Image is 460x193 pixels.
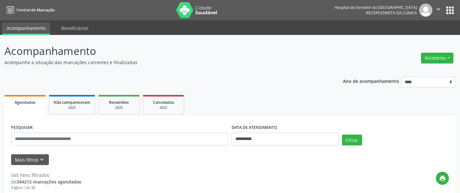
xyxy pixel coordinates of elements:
[4,43,320,59] p: Acompanhamento
[2,23,50,35] a: Acompanhamento
[109,100,129,105] span: Resolvidos
[11,172,81,178] div: 565 itens filtrados
[15,100,36,105] span: Agendados
[444,5,456,16] button: apps
[4,5,55,15] a: Central de Marcação
[54,105,90,110] div: 2025
[421,53,453,63] button: Relatórios
[38,156,45,163] i: keyboard_arrow_down
[103,105,135,110] div: 2025
[4,59,320,66] p: Acompanhe a situação das marcações correntes e finalizadas
[153,100,174,105] span: Cancelados
[436,172,449,185] button: print
[11,154,49,165] button: Mais filtroskeyboard_arrow_down
[148,105,179,110] div: 2025
[432,3,444,17] button: 
[343,77,399,85] p: Ano de acompanhamento
[334,5,417,10] div: Hospital do Servidor do [GEOGRAPHIC_DATA]
[57,23,93,34] a: Beneficiários
[232,123,277,133] label: DATA DE ATENDIMENTO
[54,100,90,105] span: Não compareceram
[366,10,417,16] span: Recepcionista da clínica
[16,179,81,185] strong: 344212 marcações agendadas
[419,3,432,17] img: img
[11,123,33,133] label: PESQUISAR
[342,135,362,145] button: Filtrar
[435,6,442,13] i: 
[11,185,81,190] div: Página 1 de 38
[11,178,81,185] div: de
[16,7,55,13] span: Central de Marcação
[439,175,446,182] i: print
